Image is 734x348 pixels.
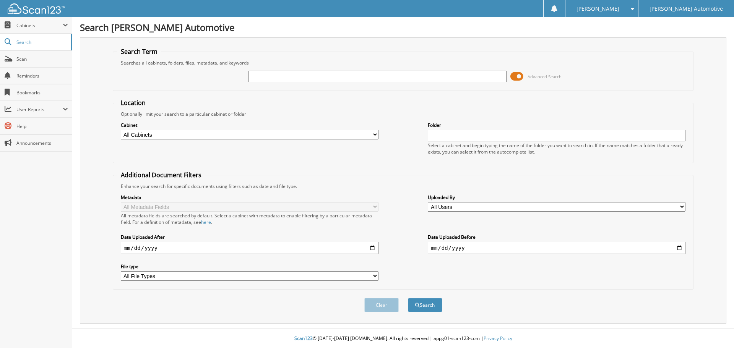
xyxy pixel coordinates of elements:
div: Select a cabinet and begin typing the name of the folder you want to search in. If the name match... [428,142,685,155]
a: Privacy Policy [484,335,512,342]
span: Help [16,123,68,129]
span: User Reports [16,106,63,113]
span: [PERSON_NAME] [576,6,619,11]
span: [PERSON_NAME] Automotive [650,6,723,11]
label: File type [121,263,378,270]
span: Reminders [16,73,68,79]
legend: Search Term [117,47,161,56]
span: Advanced Search [528,74,562,79]
div: All metadata fields are searched by default. Select a cabinet with metadata to enable filtering b... [121,212,378,225]
div: Optionally limit your search to a particular cabinet or folder [117,111,690,117]
legend: Additional Document Filters [117,171,205,179]
input: start [121,242,378,254]
a: here [201,219,211,225]
span: Search [16,39,67,45]
legend: Location [117,99,149,107]
label: Date Uploaded After [121,234,378,240]
span: Scan123 [294,335,313,342]
button: Search [408,298,442,312]
span: Bookmarks [16,89,68,96]
span: Announcements [16,140,68,146]
img: scan123-logo-white.svg [8,3,65,14]
div: Enhance your search for specific documents using filters such as date and file type. [117,183,690,189]
input: end [428,242,685,254]
label: Metadata [121,194,378,201]
label: Uploaded By [428,194,685,201]
button: Clear [364,298,399,312]
div: Searches all cabinets, folders, files, metadata, and keywords [117,60,690,66]
span: Cabinets [16,22,63,29]
span: Scan [16,56,68,62]
label: Cabinet [121,122,378,128]
label: Date Uploaded Before [428,234,685,240]
div: © [DATE]-[DATE] [DOMAIN_NAME]. All rights reserved | appg01-scan123-com | [72,329,734,348]
h1: Search [PERSON_NAME] Automotive [80,21,726,34]
label: Folder [428,122,685,128]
